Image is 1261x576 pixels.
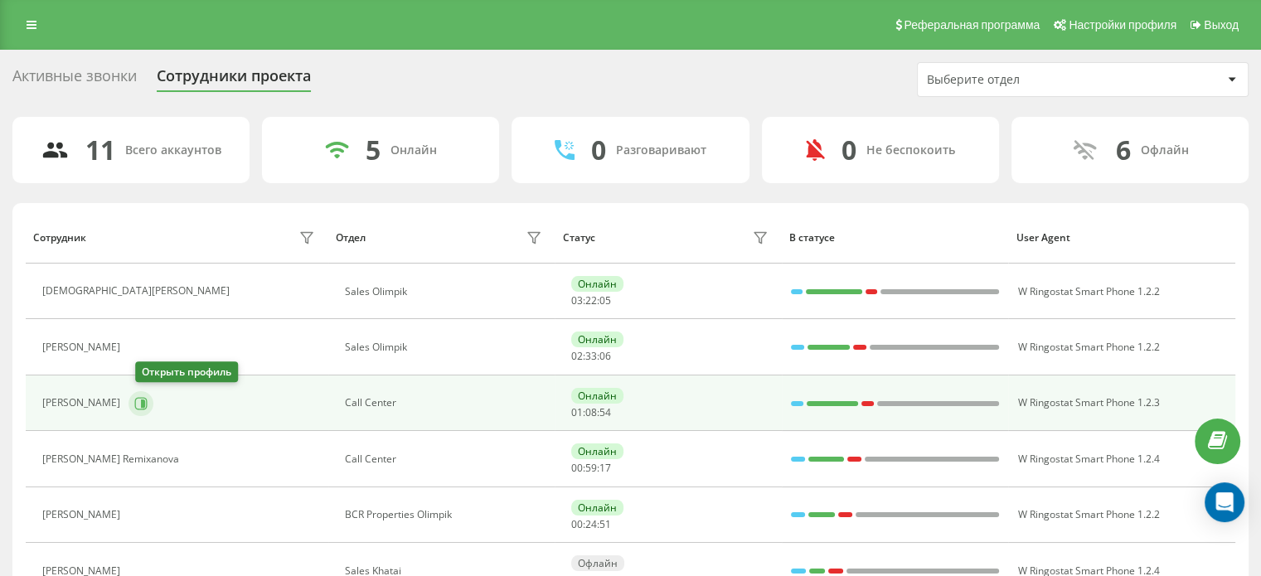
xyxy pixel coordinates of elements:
[42,285,234,297] div: [DEMOGRAPHIC_DATA][PERSON_NAME]
[345,286,546,298] div: Sales Olimpik
[1016,232,1228,244] div: User Agent
[1017,452,1159,466] span: W Ringostat Smart Phone 1.2.4
[85,134,115,166] div: 11
[345,453,546,465] div: Call Center
[904,18,1040,31] span: Реферальная программа
[390,143,437,157] div: Онлайн
[571,293,583,307] span: 03
[345,341,546,353] div: Sales Olimpik
[125,143,221,157] div: Всего аккаунтов
[571,517,583,531] span: 00
[1017,284,1159,298] span: W Ringostat Smart Phone 1.2.2
[1205,482,1244,522] div: Open Intercom Messenger
[1204,18,1239,31] span: Выход
[563,232,595,244] div: Статус
[336,232,366,244] div: Отдел
[571,462,611,474] div: : :
[1017,395,1159,409] span: W Ringostat Smart Phone 1.2.3
[789,232,1001,244] div: В статусе
[585,349,597,363] span: 33
[927,73,1125,87] div: Выберите отдел
[599,349,611,363] span: 06
[599,293,611,307] span: 05
[366,134,381,166] div: 5
[42,509,124,520] div: [PERSON_NAME]
[585,461,597,475] span: 59
[1069,18,1176,31] span: Настройки профиля
[135,361,238,382] div: Открыть профиль
[42,397,124,409] div: [PERSON_NAME]
[1017,507,1159,521] span: W Ringostat Smart Phone 1.2.2
[12,67,137,93] div: Активные звонки
[42,453,183,465] div: [PERSON_NAME] Remixanova
[1140,143,1188,157] div: Офлайн
[1017,340,1159,354] span: W Ringostat Smart Phone 1.2.2
[866,143,955,157] div: Не беспокоить
[599,517,611,531] span: 51
[345,509,546,520] div: BCR Properties Olimpik
[599,405,611,419] span: 54
[585,517,597,531] span: 24
[1115,134,1130,166] div: 6
[571,443,623,459] div: Онлайн
[585,293,597,307] span: 22
[571,276,623,292] div: Онлайн
[585,405,597,419] span: 08
[571,388,623,404] div: Онлайн
[571,351,611,362] div: : :
[571,295,611,307] div: : :
[571,555,624,571] div: Офлайн
[571,500,623,515] div: Онлайн
[571,349,583,363] span: 02
[571,405,583,419] span: 01
[33,232,86,244] div: Сотрудник
[157,67,311,93] div: Сотрудники проекта
[42,341,124,353] div: [PERSON_NAME]
[571,332,623,347] div: Онлайн
[599,461,611,475] span: 17
[591,134,606,166] div: 0
[571,519,611,530] div: : :
[345,397,546,409] div: Call Center
[841,134,856,166] div: 0
[616,143,706,157] div: Разговаривают
[571,461,583,475] span: 00
[571,407,611,419] div: : :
